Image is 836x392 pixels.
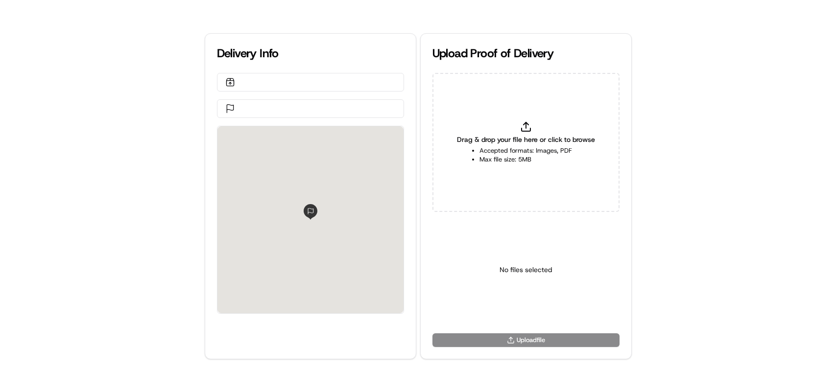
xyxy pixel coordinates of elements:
span: Drag & drop your file here or click to browse [457,135,595,144]
div: Delivery Info [217,46,404,61]
p: No files selected [500,265,552,275]
li: Accepted formats: Images, PDF [479,146,572,155]
li: Max file size: 5MB [479,155,572,164]
div: 0 [217,126,404,313]
div: Upload Proof of Delivery [432,46,620,61]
